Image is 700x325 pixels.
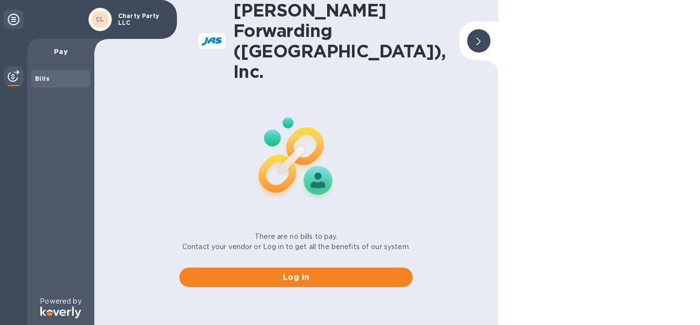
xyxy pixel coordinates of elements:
button: Log in [179,268,413,287]
img: Logo [40,307,81,318]
span: Log in [187,271,405,283]
b: Bills [35,75,50,82]
p: Charty Party LLC [118,13,167,26]
p: Pay [35,47,87,56]
p: There are no bills to pay. Contact your vendor or Log in to get all the benefits of our system. [182,232,410,252]
p: Powered by [40,296,81,307]
b: CL [96,16,105,23]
